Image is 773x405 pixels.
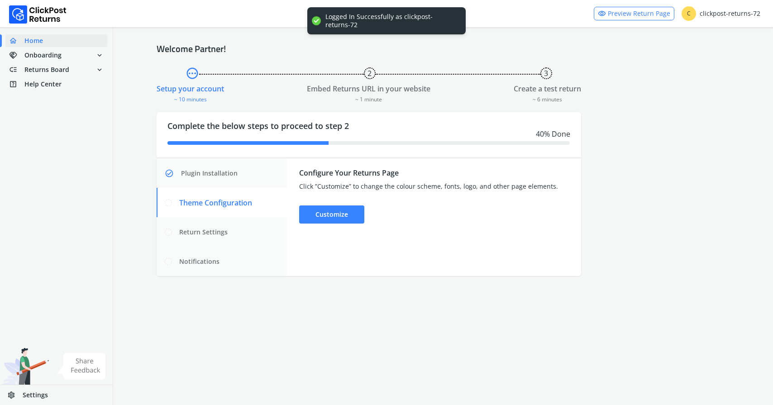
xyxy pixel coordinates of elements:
div: Logged In Successfully as clickpost-returns-72 [325,13,457,29]
div: Configure Your Returns Page [299,167,568,178]
div: Customize [299,205,364,224]
div: ~ 6 minutes [514,94,581,103]
span: expand_more [95,49,104,62]
span: Settings [23,391,48,400]
span: pending [186,65,199,81]
img: share feedback [57,353,106,380]
button: 2 [364,67,376,79]
div: Create a test return [514,83,581,94]
a: homeHome [5,34,107,47]
span: help_center [9,78,24,91]
span: Returns Board [24,65,69,74]
span: Home [24,36,43,45]
span: Onboarding [24,51,62,60]
button: 3 [540,67,552,79]
span: Notifications [179,257,219,266]
div: clickpost-returns-72 [682,6,760,21]
span: check_circle [165,164,179,182]
a: visibilityPreview Return Page [594,7,674,20]
span: low_priority [9,63,24,76]
span: settings [7,389,23,401]
span: Theme Configuration [179,197,252,208]
a: help_centerHelp Center [5,78,107,91]
span: home [9,34,24,47]
span: visibility [598,7,606,20]
div: Click ”Customize” to change the colour scheme, fonts, logo, and other page elements. [299,182,568,191]
span: C [682,6,696,21]
span: expand_more [95,63,104,76]
div: 40 % Done [167,129,570,139]
img: Logo [9,5,67,24]
span: Help Center [24,80,62,89]
span: Plugin Installation [181,169,238,178]
h4: Welcome Partner! [157,43,730,54]
div: ~ 10 minutes [157,94,224,103]
div: Complete the below steps to proceed to step 2 [157,112,581,157]
div: Embed Returns URL in your website [307,83,430,94]
div: ~ 1 minute [307,94,430,103]
div: Setup your account [157,83,224,94]
span: handshake [9,49,24,62]
span: Return Settings [179,228,228,237]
